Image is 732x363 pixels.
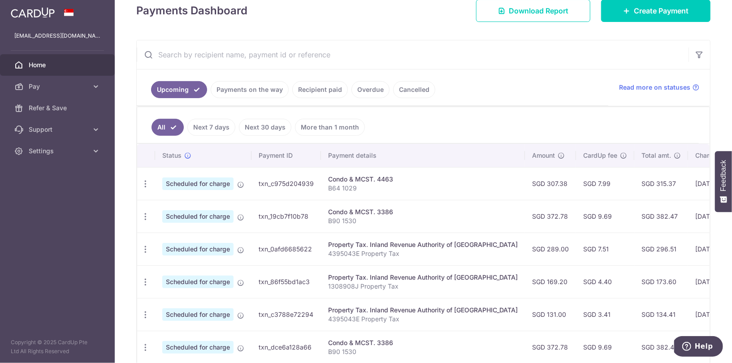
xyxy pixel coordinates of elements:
[251,144,321,167] th: Payment ID
[351,81,390,98] a: Overdue
[292,81,348,98] a: Recipient paid
[328,175,518,184] div: Condo & MCST. 4463
[619,83,690,92] span: Read more on statuses
[328,315,518,324] p: 4395043E Property Tax
[251,265,321,298] td: txn_86f55bd1ac3
[295,119,365,136] a: More than 1 month
[525,167,576,200] td: SGD 307.38
[674,336,723,359] iframe: Opens a widget where you can find more information
[162,341,234,354] span: Scheduled for charge
[328,207,518,216] div: Condo & MCST. 3386
[29,147,88,156] span: Settings
[525,265,576,298] td: SGD 169.20
[239,119,291,136] a: Next 30 days
[328,240,518,249] div: Property Tax. Inland Revenue Authority of [GEOGRAPHIC_DATA]
[187,119,235,136] a: Next 7 days
[576,200,634,233] td: SGD 9.69
[162,243,234,255] span: Scheduled for charge
[162,210,234,223] span: Scheduled for charge
[29,82,88,91] span: Pay
[251,200,321,233] td: txn_19cb7f10b78
[137,40,689,69] input: Search by recipient name, payment id or reference
[532,151,555,160] span: Amount
[634,265,688,298] td: SGD 173.60
[634,298,688,331] td: SGD 134.41
[509,5,568,16] span: Download Report
[328,306,518,315] div: Property Tax. Inland Revenue Authority of [GEOGRAPHIC_DATA]
[136,3,247,19] h4: Payments Dashboard
[719,160,728,191] span: Feedback
[29,104,88,112] span: Refer & Save
[152,119,184,136] a: All
[634,5,689,16] span: Create Payment
[525,200,576,233] td: SGD 372.78
[695,151,732,160] span: Charge date
[576,298,634,331] td: SGD 3.41
[583,151,617,160] span: CardUp fee
[251,233,321,265] td: txn_0afd6685622
[328,347,518,356] p: B90 1530
[211,81,289,98] a: Payments on the way
[11,7,55,18] img: CardUp
[525,298,576,331] td: SGD 131.00
[29,60,88,69] span: Home
[641,151,671,160] span: Total amt.
[634,167,688,200] td: SGD 315.37
[525,233,576,265] td: SGD 289.00
[328,338,518,347] div: Condo & MCST. 3386
[162,177,234,190] span: Scheduled for charge
[393,81,435,98] a: Cancelled
[151,81,207,98] a: Upcoming
[715,151,732,212] button: Feedback - Show survey
[321,144,525,167] th: Payment details
[328,216,518,225] p: B90 1530
[328,184,518,193] p: B64 1029
[619,83,699,92] a: Read more on statuses
[576,233,634,265] td: SGD 7.51
[14,31,100,40] p: [EMAIL_ADDRESS][DOMAIN_NAME]
[634,233,688,265] td: SGD 296.51
[162,151,182,160] span: Status
[162,308,234,321] span: Scheduled for charge
[328,249,518,258] p: 4395043E Property Tax
[29,125,88,134] span: Support
[576,167,634,200] td: SGD 7.99
[576,265,634,298] td: SGD 4.40
[328,273,518,282] div: Property Tax. Inland Revenue Authority of [GEOGRAPHIC_DATA]
[328,282,518,291] p: 1308908J Property Tax
[251,167,321,200] td: txn_c975d204939
[251,298,321,331] td: txn_c3788e72294
[634,200,688,233] td: SGD 382.47
[162,276,234,288] span: Scheduled for charge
